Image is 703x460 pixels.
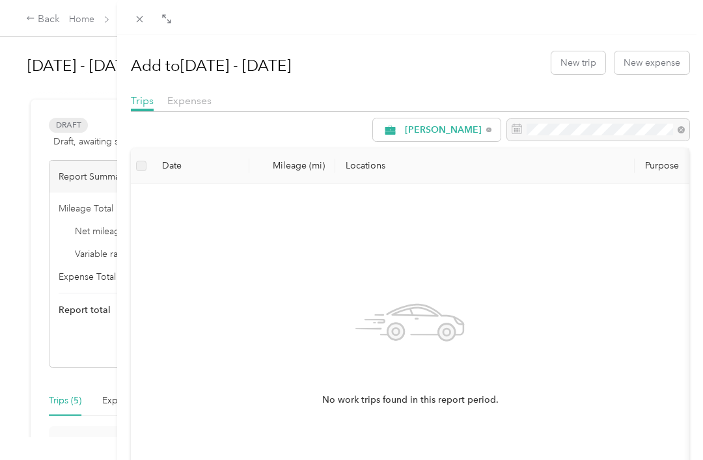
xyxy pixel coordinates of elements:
[551,51,605,74] button: New trip
[131,50,291,81] h1: Add to [DATE] - [DATE]
[335,148,635,184] th: Locations
[630,387,703,460] iframe: Everlance-gr Chat Button Frame
[249,148,335,184] th: Mileage (mi)
[152,148,249,184] th: Date
[614,51,689,74] button: New expense
[167,94,212,107] span: Expenses
[131,94,154,107] span: Trips
[405,126,482,135] span: [PERSON_NAME]
[322,393,499,407] span: No work trips found in this report period.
